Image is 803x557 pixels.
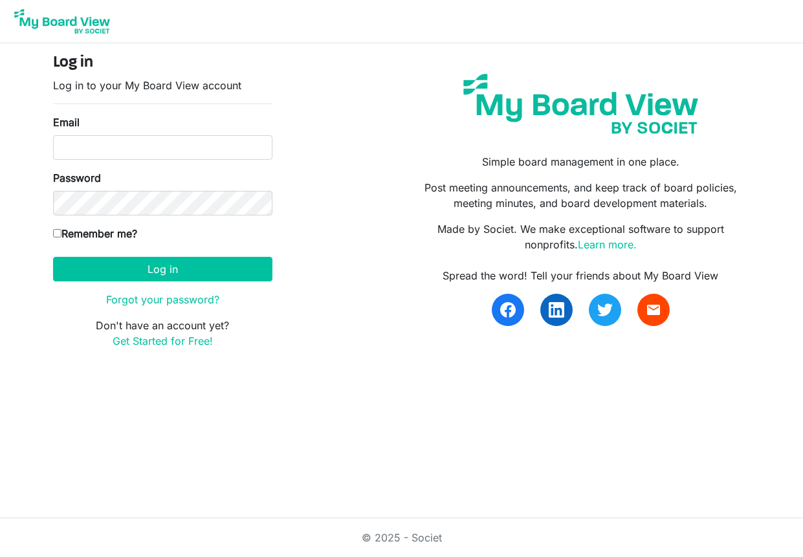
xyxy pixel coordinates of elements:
[411,180,750,211] p: Post meeting announcements, and keep track of board policies, meeting minutes, and board developm...
[113,334,213,347] a: Get Started for Free!
[53,318,272,349] p: Don't have an account yet?
[53,257,272,281] button: Log in
[411,268,750,283] div: Spread the word! Tell your friends about My Board View
[53,54,272,72] h4: Log in
[10,5,114,38] img: My Board View Logo
[53,226,137,241] label: Remember me?
[53,115,80,130] label: Email
[362,531,442,544] a: © 2025 - Societ
[53,229,61,237] input: Remember me?
[549,302,564,318] img: linkedin.svg
[53,78,272,93] p: Log in to your My Board View account
[411,221,750,252] p: Made by Societ. We make exceptional software to support nonprofits.
[53,170,101,186] label: Password
[500,302,516,318] img: facebook.svg
[411,154,750,169] p: Simple board management in one place.
[454,64,708,144] img: my-board-view-societ.svg
[597,302,613,318] img: twitter.svg
[578,238,637,251] a: Learn more.
[637,294,670,326] a: email
[106,293,219,306] a: Forgot your password?
[646,302,661,318] span: email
